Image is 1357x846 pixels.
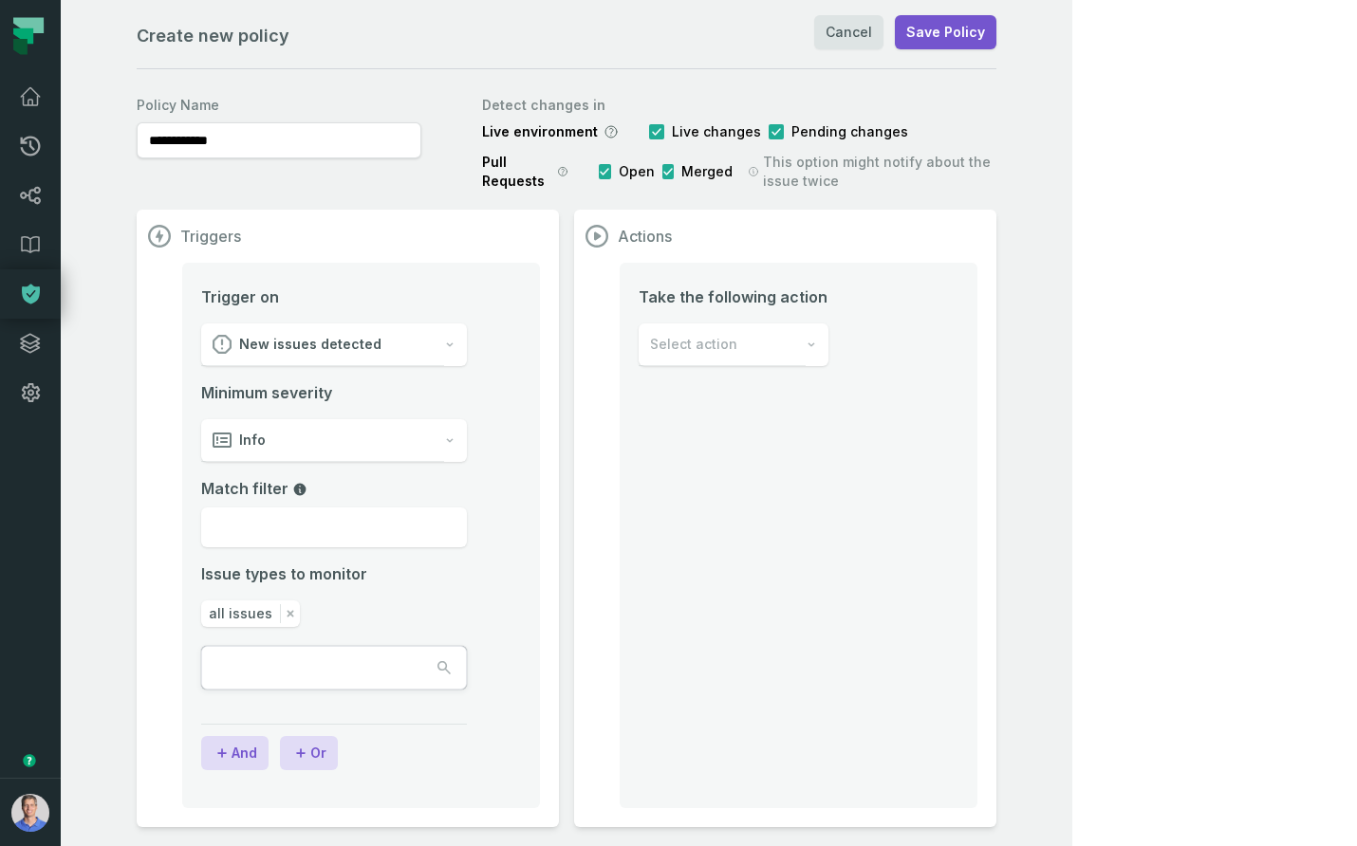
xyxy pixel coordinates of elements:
[201,323,467,366] button: New issues detected
[201,507,467,547] input: Match filter field
[201,479,307,498] span: Match filter
[763,153,996,191] span: This option might notify about the issue twice
[180,227,241,246] h1: Triggers
[672,122,761,141] span: Live changes
[21,752,38,769] div: Tooltip anchor
[239,335,381,354] span: New issues detected
[201,419,467,462] button: Info
[201,285,279,308] span: Trigger on
[11,794,49,832] img: avatar of Barak Forgoun
[791,122,908,141] span: Pending changes
[814,15,883,49] a: Cancel
[201,562,367,585] span: Issue types to monitor
[681,162,733,181] span: Merged
[639,285,828,308] span: Take the following action
[201,736,269,770] button: And
[482,96,996,115] label: Detect changes in
[619,162,655,181] span: Open
[137,96,421,115] label: Policy Name
[650,335,737,354] span: Select action
[239,431,266,450] span: Info
[639,323,828,366] button: Select action
[137,23,289,49] h1: Create new policy
[482,153,551,191] span: Pull Requests
[618,227,672,246] h1: Actions
[482,122,598,141] span: Live environment
[895,15,996,49] button: Save Policy
[280,736,338,770] button: Or
[201,381,467,404] span: Minimum severity
[209,604,272,623] span: all issues
[201,477,467,500] label: Match filter field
